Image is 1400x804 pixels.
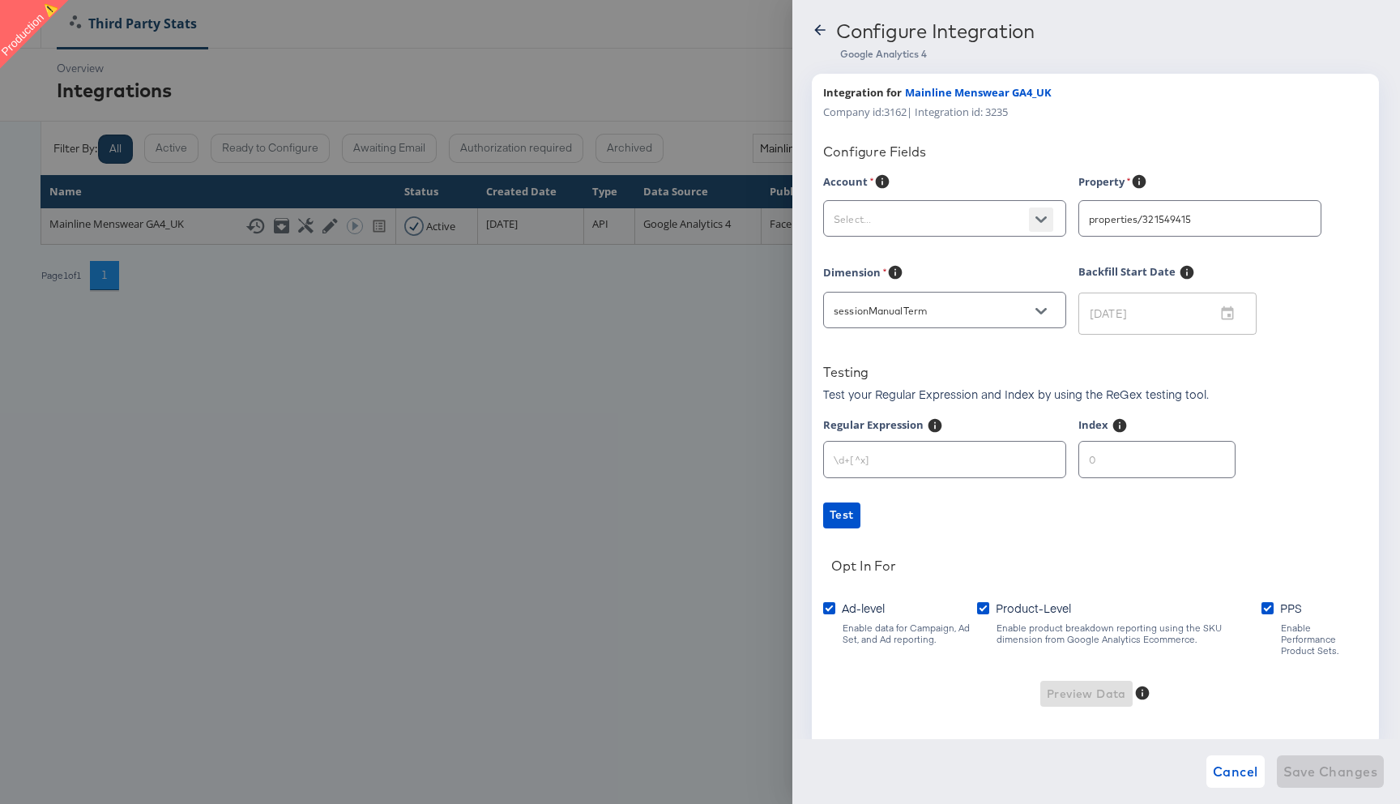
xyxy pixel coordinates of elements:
[824,435,1065,470] input: \d+[^x]
[1280,600,1302,616] span: PPS
[842,622,977,645] div: Enable data for Campaign, Ad Set, and Ad reporting.
[830,210,1034,229] input: Select...
[823,105,1008,120] span: Company id: 3162 | Integration id: 3235
[996,600,1071,616] span: Product-Level
[1078,264,1176,294] label: Backfill Start Date
[830,505,854,525] span: Test
[823,364,869,380] div: Testing
[905,85,1052,100] span: Mainline Menswear GA4_UK
[830,301,1034,320] input: Select...
[823,502,860,528] button: Test
[823,143,1368,160] div: Configure Fields
[823,173,874,194] label: Account
[823,264,887,284] label: Dimension
[823,85,902,100] span: Integration for
[1213,760,1258,783] span: Cancel
[1078,417,1108,438] label: Index
[831,558,896,574] div: Opt In For
[1078,173,1131,194] label: Property
[1029,299,1053,323] button: Open
[823,502,1368,528] a: Test
[1029,207,1053,232] button: Open
[823,417,924,438] label: Regular Expression
[836,19,1035,42] div: Configure Integration
[1086,210,1289,229] input: Select...
[842,600,885,616] span: Ad-level
[840,48,1381,61] div: Google Analytics 4
[1079,435,1235,470] input: 0
[1280,622,1368,656] div: Enable Performance Product Sets.
[996,622,1261,645] div: Enable product breakdown reporting using the SKU dimension from Google Analytics Ecommerce.
[1206,755,1265,788] button: Cancel
[823,386,1209,402] p: Test your Regular Expression and Index by using the ReGex testing tool.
